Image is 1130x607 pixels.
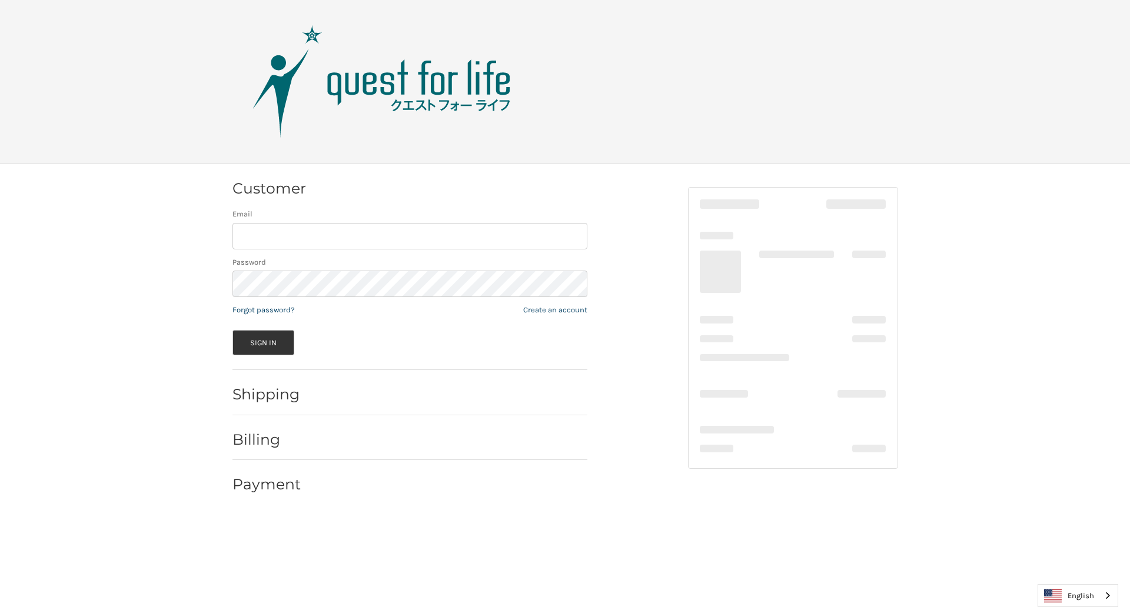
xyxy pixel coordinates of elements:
[1038,584,1118,607] div: Language
[232,305,294,314] a: Forgot password?
[1038,585,1118,606] a: English
[232,475,301,493] h2: Payment
[232,208,587,220] label: Email
[232,179,306,198] h2: Customer
[1038,584,1118,607] aside: Language selected: English
[523,305,587,314] a: Create an account
[235,23,529,141] img: Quest Group
[232,256,587,268] label: Password
[232,385,301,403] h2: Shipping
[232,330,295,355] button: Sign In
[232,431,301,449] h2: Billing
